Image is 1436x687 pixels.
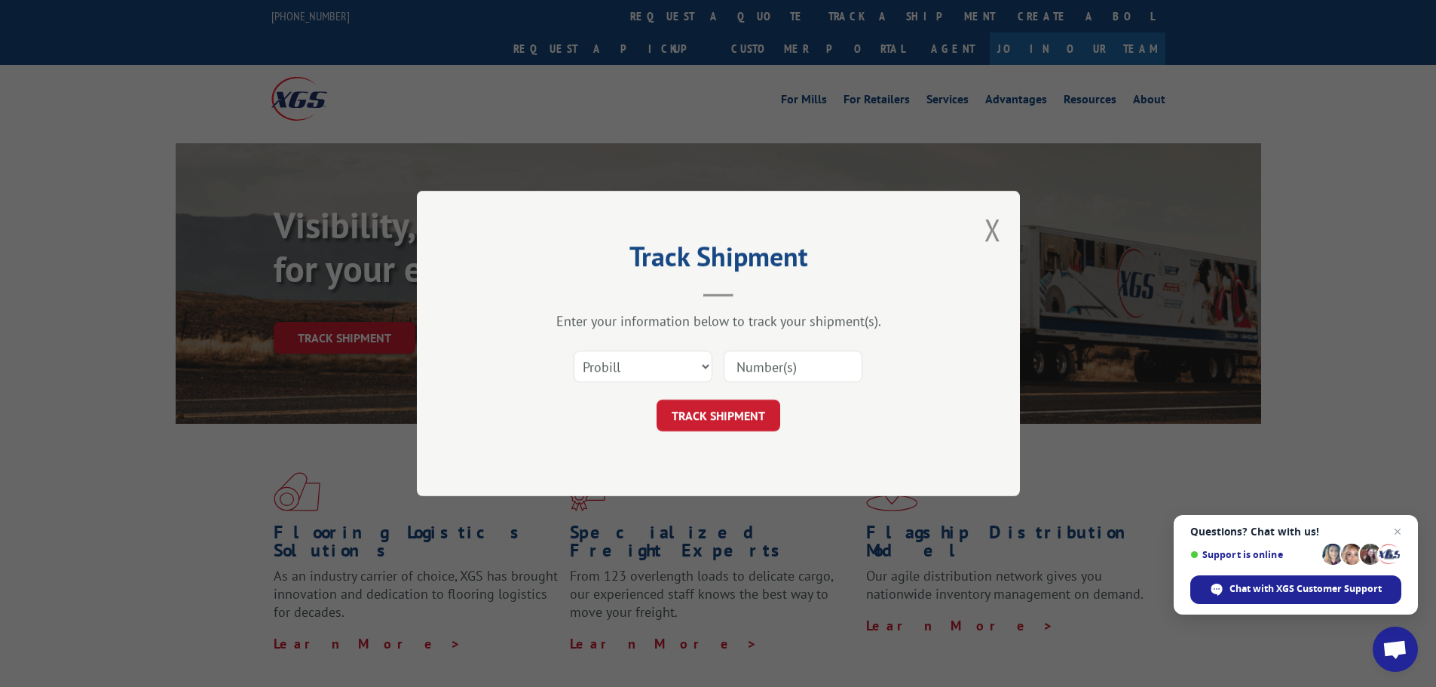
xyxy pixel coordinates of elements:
button: TRACK SHIPMENT [657,400,780,431]
h2: Track Shipment [492,246,945,274]
button: Close modal [984,210,1001,250]
div: Enter your information below to track your shipment(s). [492,312,945,330]
span: Questions? Chat with us! [1190,526,1401,538]
a: Open chat [1373,627,1418,672]
span: Support is online [1190,549,1317,560]
span: Chat with XGS Customer Support [1190,575,1401,604]
span: Chat with XGS Customer Support [1229,582,1382,596]
input: Number(s) [724,351,862,382]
